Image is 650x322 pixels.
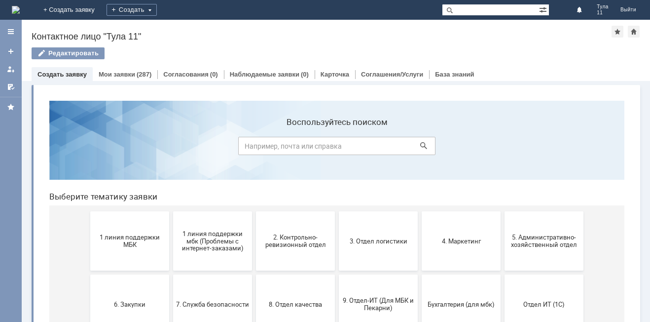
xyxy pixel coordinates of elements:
span: Это соглашение не активно! [383,267,456,282]
button: Франчайзинг [297,245,376,304]
button: Бухгалтерия (для мбк) [380,182,459,241]
span: Бухгалтерия (для мбк) [383,207,456,215]
button: 8. Отдел качества [215,182,293,241]
button: Это соглашение не активно! [380,245,459,304]
button: 6. Закупки [49,182,128,241]
input: Например, почта или справка [197,44,394,62]
header: Выберите тематику заявки [8,99,583,109]
a: Мои заявки [99,71,135,78]
span: 2. Контрольно-ревизионный отдел [217,141,290,156]
button: 1 линия поддержки мбк (Проблемы с интернет-заказами) [132,119,211,178]
div: (287) [137,71,151,78]
div: (0) [210,71,218,78]
button: Отдел-ИТ (Офис) [132,245,211,304]
span: Франчайзинг [300,271,373,278]
label: Воспользуйтесь поиском [197,24,394,34]
div: Создать [107,4,157,16]
button: Отдел ИТ (1С) [463,182,542,241]
span: 9. Отдел-ИТ (Для МБК и Пекарни) [300,204,373,219]
span: 4. Маркетинг [383,144,456,152]
a: Создать заявку [3,43,19,59]
button: [PERSON_NAME]. Услуги ИТ для МБК (оформляет L1) [463,245,542,304]
span: Финансовый отдел [217,271,290,278]
button: Финансовый отдел [215,245,293,304]
a: Карточка [321,71,349,78]
button: 4. Маркетинг [380,119,459,178]
button: 2. Контрольно-ревизионный отдел [215,119,293,178]
span: Расширенный поиск [539,4,549,14]
button: 7. Служба безопасности [132,182,211,241]
span: Отдел ИТ (1С) [466,207,539,215]
span: Отдел-ИТ (Офис) [135,271,208,278]
span: 11 [597,10,609,16]
a: Соглашения/Услуги [361,71,423,78]
a: Создать заявку [37,71,87,78]
a: Мои заявки [3,61,19,77]
span: [PERSON_NAME]. Услуги ИТ для МБК (оформляет L1) [466,263,539,285]
span: Отдел-ИТ (Битрикс24 и CRM) [52,267,125,282]
a: Согласования [163,71,209,78]
a: Перейти на домашнюю страницу [12,6,20,14]
div: Сделать домашней страницей [628,26,640,38]
span: 3. Отдел логистики [300,144,373,152]
span: 5. Административно-хозяйственный отдел [466,141,539,156]
div: Добавить в избранное [612,26,623,38]
button: 9. Отдел-ИТ (Для МБК и Пекарни) [297,182,376,241]
span: 6. Закупки [52,207,125,215]
div: Контактное лицо "Тула 11" [32,32,612,41]
span: 7. Служба безопасности [135,207,208,215]
button: 1 линия поддержки МБК [49,119,128,178]
span: Тула [597,4,609,10]
div: (0) [301,71,309,78]
button: 3. Отдел логистики [297,119,376,178]
span: 1 линия поддержки мбк (Проблемы с интернет-заказами) [135,137,208,159]
span: 8. Отдел качества [217,207,290,215]
a: Мои согласования [3,79,19,95]
span: 1 линия поддержки МБК [52,141,125,156]
img: logo [12,6,20,14]
a: Наблюдаемые заявки [230,71,299,78]
button: 5. Административно-хозяйственный отдел [463,119,542,178]
a: База знаний [435,71,474,78]
button: Отдел-ИТ (Битрикс24 и CRM) [49,245,128,304]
